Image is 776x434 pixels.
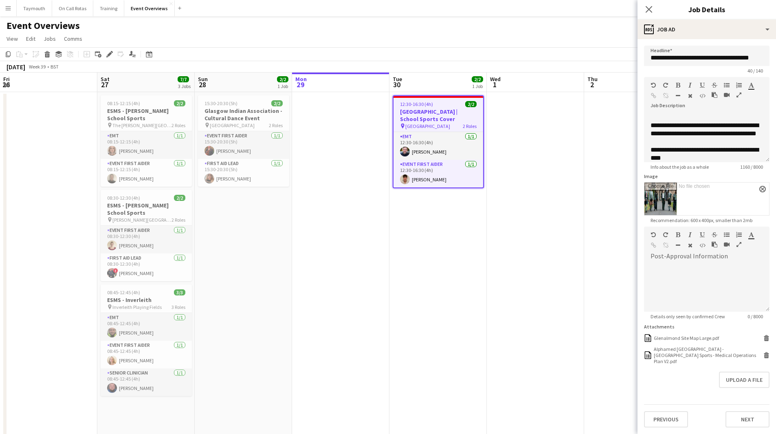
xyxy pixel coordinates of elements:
a: Comms [61,33,86,44]
span: 2/2 [174,100,185,106]
span: Details only seen by confirmed Crew [644,313,732,319]
app-job-card: 12:30-16:30 (4h)2/2[GEOGRAPHIC_DATA] | School Sports Cover [GEOGRAPHIC_DATA]2 RolesEMT1/112:30-16... [393,95,484,188]
button: Paste as plain text [712,92,717,98]
h3: ESMS - [PERSON_NAME] School Sports [101,202,192,216]
span: 12:30-16:30 (4h) [400,101,433,107]
button: Strikethrough [712,231,717,238]
h3: ESMS - [PERSON_NAME] School Sports [101,107,192,122]
button: Ordered List [736,231,742,238]
a: Edit [23,33,39,44]
app-card-role: Event First Aider1/108:45-12:45 (4h)[PERSON_NAME] [101,341,192,368]
div: Job Ad [638,20,776,39]
button: Strikethrough [712,82,717,88]
span: [PERSON_NAME][GEOGRAPHIC_DATA] [112,217,171,223]
button: Italic [687,231,693,238]
app-card-role: First Aid Lead1/115:30-20:30 (5h)[PERSON_NAME] [198,159,289,187]
span: Sun [198,75,208,83]
button: Clear Formatting [687,93,693,99]
button: Taymouth [17,0,52,16]
span: Wed [490,75,501,83]
app-card-role: Event First Aider1/108:30-12:30 (4h)[PERSON_NAME] [101,226,192,253]
span: ! [113,268,118,273]
a: Jobs [40,33,59,44]
button: Underline [699,82,705,88]
button: Undo [651,231,656,238]
span: 2/2 [271,100,283,106]
h1: Event Overviews [7,20,80,32]
button: Text Color [748,82,754,88]
app-card-role: Senior Clinician1/108:45-12:45 (4h)[PERSON_NAME] [101,368,192,396]
h3: ESMS - Inverleith [101,296,192,304]
h3: [GEOGRAPHIC_DATA] | School Sports Cover [393,108,483,123]
span: 2/2 [465,101,477,107]
button: Unordered List [724,82,730,88]
span: Tue [393,75,402,83]
button: Fullscreen [736,92,742,98]
app-job-card: 08:15-12:15 (4h)2/2ESMS - [PERSON_NAME] School Sports The [PERSON_NAME][GEOGRAPHIC_DATA]2 RolesEM... [101,95,192,187]
button: Underline [699,231,705,238]
span: 3/3 [174,289,185,295]
span: [GEOGRAPHIC_DATA] [405,123,450,129]
span: 1160 / 8000 [734,164,769,170]
span: Thu [587,75,598,83]
span: View [7,35,18,42]
span: Info about the job as a whole [644,164,715,170]
app-job-card: 15:30-20:30 (5h)2/2Glasgow Indian Association - Cultural Dance Event [GEOGRAPHIC_DATA]2 RolesEven... [198,95,289,187]
span: Fri [3,75,10,83]
span: 2/2 [174,195,185,201]
span: 2/2 [472,76,483,82]
span: 27 [99,80,110,89]
button: Text Color [748,231,754,238]
button: Horizontal Line [675,93,681,99]
span: 08:30-12:30 (4h) [107,195,140,201]
button: Redo [663,231,668,238]
h3: Job Details [638,4,776,15]
span: Sat [101,75,110,83]
span: Inverleith Playing Fields [112,304,162,310]
h3: Glasgow Indian Association - Cultural Dance Event [198,107,289,122]
button: Italic [687,82,693,88]
div: Alphamed Scotland - Glenalmond College Sports - Medical Operations Plan V2.pdf [654,346,761,364]
button: HTML Code [699,242,705,249]
span: Edit [26,35,35,42]
span: 2 Roles [269,122,283,128]
span: 2 [586,80,598,89]
a: View [3,33,21,44]
button: Clear Formatting [687,242,693,249]
div: 1 Job [277,83,288,89]
button: Upload a file [719,372,769,388]
div: BST [51,64,59,70]
span: 1 [489,80,501,89]
button: HTML Code [699,93,705,99]
button: Next [725,411,769,427]
button: Insert video [724,241,730,248]
span: 0 / 8000 [741,313,769,319]
app-job-card: 08:30-12:30 (4h)2/2ESMS - [PERSON_NAME] School Sports [PERSON_NAME][GEOGRAPHIC_DATA]2 RolesEvent ... [101,190,192,281]
button: Undo [651,82,656,88]
app-card-role: First Aid Lead1/108:30-12:30 (4h)![PERSON_NAME] [101,253,192,281]
app-card-role: Event First Aider1/115:30-20:30 (5h)[PERSON_NAME] [198,131,289,159]
span: Jobs [44,35,56,42]
div: 3 Jobs [178,83,191,89]
span: Recommendation: 600 x 400px, smaller than 2mb [644,217,759,223]
app-card-role: EMT1/112:30-16:30 (4h)[PERSON_NAME] [393,132,483,160]
button: Insert video [724,92,730,98]
span: 29 [294,80,307,89]
button: Ordered List [736,82,742,88]
span: 2 Roles [171,122,185,128]
app-card-role: EMT1/108:45-12:45 (4h)[PERSON_NAME] [101,313,192,341]
span: 3 Roles [171,304,185,310]
span: 08:15-12:15 (4h) [107,100,140,106]
span: 15:30-20:30 (5h) [204,100,237,106]
button: Fullscreen [736,241,742,248]
div: 08:45-12:45 (4h)3/3ESMS - Inverleith Inverleith Playing Fields3 RolesEMT1/108:45-12:45 (4h)[PERSO... [101,284,192,396]
app-card-role: Event First Aider1/112:30-16:30 (4h)[PERSON_NAME] [393,160,483,187]
span: 7/7 [178,76,189,82]
button: Paste as plain text [712,241,717,248]
button: Bold [675,231,681,238]
button: Bold [675,82,681,88]
span: Week 39 [27,64,47,70]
